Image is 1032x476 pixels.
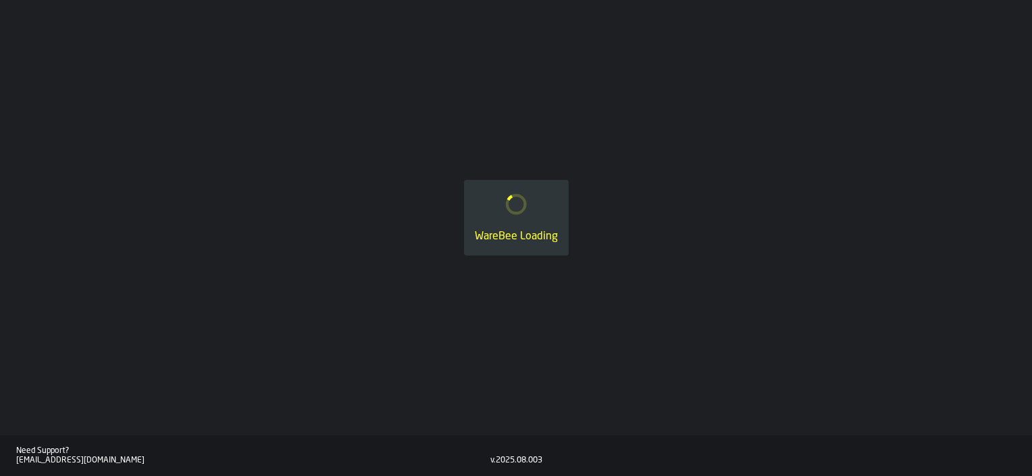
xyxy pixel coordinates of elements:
[475,229,558,245] div: WareBee Loading
[16,446,490,456] div: Need Support?
[496,456,542,465] div: 2025.08.003
[16,456,490,465] div: [EMAIL_ADDRESS][DOMAIN_NAME]
[490,456,496,465] div: v.
[16,446,490,465] a: Need Support?[EMAIL_ADDRESS][DOMAIN_NAME]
